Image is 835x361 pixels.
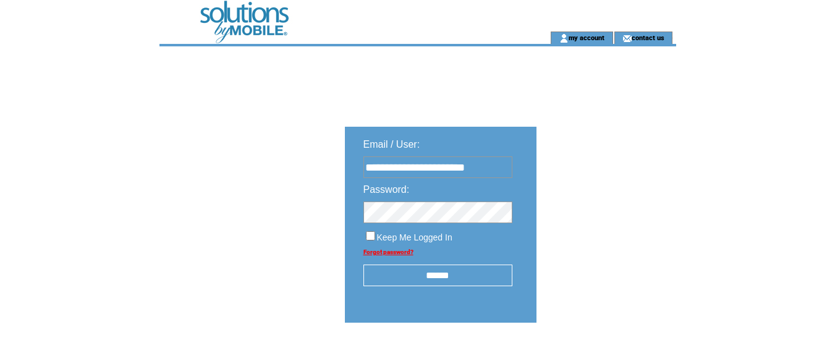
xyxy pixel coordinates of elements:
[363,248,413,255] a: Forgot password?
[363,139,420,150] span: Email / User:
[559,33,569,43] img: account_icon.gif
[569,33,604,41] a: my account
[363,184,410,195] span: Password:
[377,232,452,242] span: Keep Me Logged In
[622,33,632,43] img: contact_us_icon.gif
[632,33,664,41] a: contact us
